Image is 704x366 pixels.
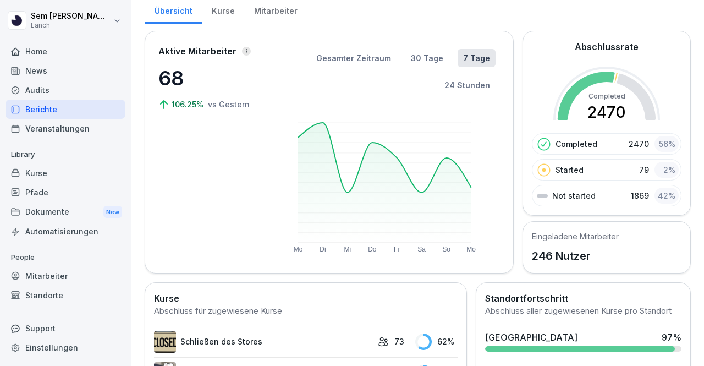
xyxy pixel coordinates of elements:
p: 106.25% [172,99,206,110]
div: Abschluss aller zugewiesenen Kurse pro Standort [485,305,681,318]
a: Einstellungen [5,338,125,357]
div: Dokumente [5,202,125,222]
p: Completed [555,138,597,150]
div: 62 % [415,334,458,350]
button: Gesamter Zeitraum [311,49,397,67]
a: [GEOGRAPHIC_DATA]97% [481,326,686,356]
a: Veranstaltungen [5,119,125,138]
p: 79 [639,164,649,176]
a: Kurse [5,163,125,183]
a: Pfade [5,183,125,202]
a: News [5,61,125,80]
button: 24 Stunden [439,76,496,94]
text: Mo [467,245,476,253]
p: Sem [PERSON_NAME] [31,12,111,21]
p: Aktive Mitarbeiter [158,45,237,58]
h2: Kurse [154,292,458,305]
div: 2 % [654,162,679,178]
h5: Eingeladene Mitarbeiter [532,231,619,242]
p: 246 Nutzer [532,248,619,264]
p: vs Gestern [208,99,250,110]
button: 7 Tage [458,49,496,67]
p: Started [555,164,584,176]
a: Automatisierungen [5,222,125,241]
text: Fr [394,245,400,253]
p: Not started [552,190,596,201]
h2: Standortfortschritt [485,292,681,305]
text: Mi [344,245,351,253]
text: Di [320,245,326,253]
div: 97 % [662,331,681,344]
div: 42 % [654,188,679,204]
p: 2470 [629,138,649,150]
p: People [5,249,125,266]
text: So [443,245,451,253]
a: Standorte [5,286,125,305]
div: Support [5,319,125,338]
p: Library [5,146,125,163]
a: DokumenteNew [5,202,125,222]
a: Audits [5,80,125,100]
a: Mitarbeiter [5,266,125,286]
div: [GEOGRAPHIC_DATA] [485,331,577,344]
a: Schließen des Stores [154,331,372,353]
div: New [103,206,122,218]
text: Sa [418,245,426,253]
button: 30 Tage [405,49,449,67]
a: Berichte [5,100,125,119]
div: 56 % [654,136,679,152]
p: 68 [158,63,268,93]
img: tah9yxvkym2pvszjriwubpkx.png [154,331,176,353]
a: Home [5,42,125,61]
p: 73 [394,336,404,347]
h2: Abschlussrate [575,40,639,53]
p: Lanch [31,21,111,29]
text: Mo [294,245,303,253]
p: 1869 [631,190,649,201]
text: Do [368,245,377,253]
div: Abschluss für zugewiesene Kurse [154,305,458,318]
